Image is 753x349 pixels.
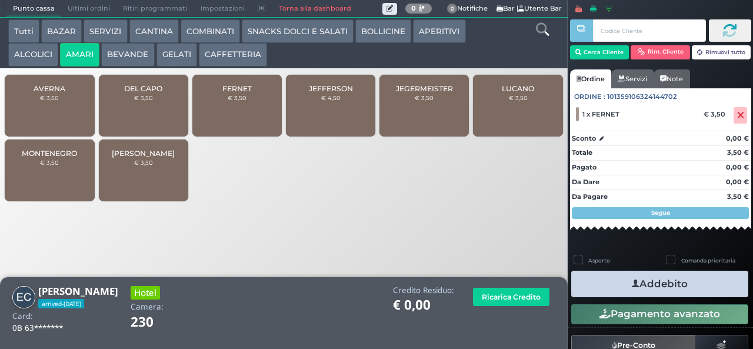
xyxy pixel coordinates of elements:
[570,69,611,88] a: Ordine
[6,1,61,17] span: Punto cassa
[593,19,705,42] input: Codice Cliente
[726,178,749,186] strong: 0,00 €
[692,45,751,59] button: Rimuovi tutto
[355,19,411,43] button: BOLLICINE
[447,4,458,14] span: 0
[726,134,749,142] strong: 0,00 €
[572,134,596,144] strong: Sconto
[582,110,619,118] span: 1 x FERNET
[509,94,528,101] small: € 3,50
[393,298,454,313] h1: € 0,00
[415,94,434,101] small: € 3,50
[242,19,354,43] button: SNACKS DOLCI E SALATI
[321,94,341,101] small: € 4,50
[571,304,748,324] button: Pagamento avanzato
[131,303,164,311] h4: Camera:
[574,92,605,102] span: Ordine :
[572,163,597,171] strong: Pagato
[101,43,154,67] button: BEVANDE
[12,286,35,309] img: ERNESTO CHIANTERA
[38,299,84,308] span: arrived-[DATE]
[8,43,58,67] button: ALCOLICI
[134,159,153,166] small: € 3,50
[654,69,689,88] a: Note
[681,257,735,264] label: Comanda prioritaria
[134,94,153,101] small: € 3,50
[124,84,162,93] span: DEL CAPO
[8,19,39,43] button: Tutti
[131,286,160,300] h3: Hotel
[502,84,534,93] span: LUCANO
[199,43,267,67] button: CAFFETTERIA
[112,149,175,158] span: [PERSON_NAME]
[396,84,453,93] span: JEGERMEISTER
[228,94,246,101] small: € 3,50
[38,284,118,298] b: [PERSON_NAME]
[393,286,454,295] h4: Credito Residuo:
[413,19,465,43] button: APERITIVI
[473,288,549,306] button: Ricarica Credito
[607,92,677,102] span: 101359106324144702
[22,149,77,158] span: MONTENEGRO
[651,209,670,217] strong: Segue
[309,84,353,93] span: JEFFERSON
[727,192,749,201] strong: 3,50 €
[156,43,197,67] button: GELATI
[131,315,186,330] h1: 230
[222,84,252,93] span: FERNET
[61,1,116,17] span: Ultimi ordini
[588,257,610,264] label: Asporto
[181,19,240,43] button: COMBINATI
[129,19,179,43] button: CANTINA
[571,271,748,297] button: Addebito
[611,69,654,88] a: Servizi
[726,163,749,171] strong: 0,00 €
[572,148,592,157] strong: Totale
[40,159,59,166] small: € 3,50
[34,84,65,93] span: AVERNA
[702,110,731,118] div: € 3,50
[411,4,416,12] b: 0
[570,45,629,59] button: Cerca Cliente
[84,19,127,43] button: SERVIZI
[727,148,749,157] strong: 3,50 €
[272,1,357,17] a: Torna alla dashboard
[12,312,33,321] h4: Card:
[41,19,82,43] button: BAZAR
[572,178,599,186] strong: Da Dare
[60,43,99,67] button: AMARI
[194,1,251,17] span: Impostazioni
[631,45,690,59] button: Rim. Cliente
[116,1,194,17] span: Ritiri programmati
[40,94,59,101] small: € 3,50
[572,192,608,201] strong: Da Pagare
